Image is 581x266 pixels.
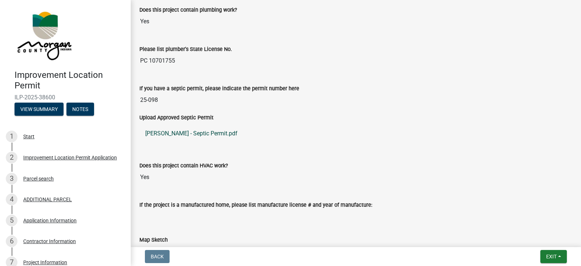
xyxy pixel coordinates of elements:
div: 2 [6,152,17,163]
button: View Summary [15,103,64,116]
span: Exit [546,254,557,259]
div: 4 [6,194,17,205]
div: Project Information [23,260,67,265]
div: ADDITIONAL PARCEL [23,197,72,202]
div: 6 [6,235,17,247]
div: Parcel search [23,176,54,181]
label: If you have a septic permit, please indicate the permit number here [139,86,299,91]
div: Application Information [23,218,77,223]
span: ILP-2025-38600 [15,94,116,101]
h4: Improvement Location Permit [15,70,125,91]
label: If the project is a manufactured home, please list manufacture license # and year of manufacture: [139,203,372,208]
button: Back [145,250,170,263]
label: Does this project contain HVAC work? [139,163,228,168]
div: 1 [6,131,17,142]
label: Does this project contain plumbing work? [139,8,237,13]
img: Morgan County, Indiana [15,8,73,62]
div: 3 [6,173,17,184]
label: Upload Approved Septic Permit [139,115,214,120]
div: 5 [6,215,17,226]
wm-modal-confirm: Summary [15,107,64,112]
label: Map Sketch [139,238,168,243]
button: Notes [66,103,94,116]
div: Improvement Location Permit Application [23,155,117,160]
div: Contractor Information [23,239,76,244]
label: Please list plumber's State License No. [139,47,232,52]
wm-modal-confirm: Notes [66,107,94,112]
button: Exit [540,250,567,263]
a: [PERSON_NAME] - Septic Permit.pdf [139,125,572,142]
span: Back [151,254,164,259]
div: Start [23,134,34,139]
